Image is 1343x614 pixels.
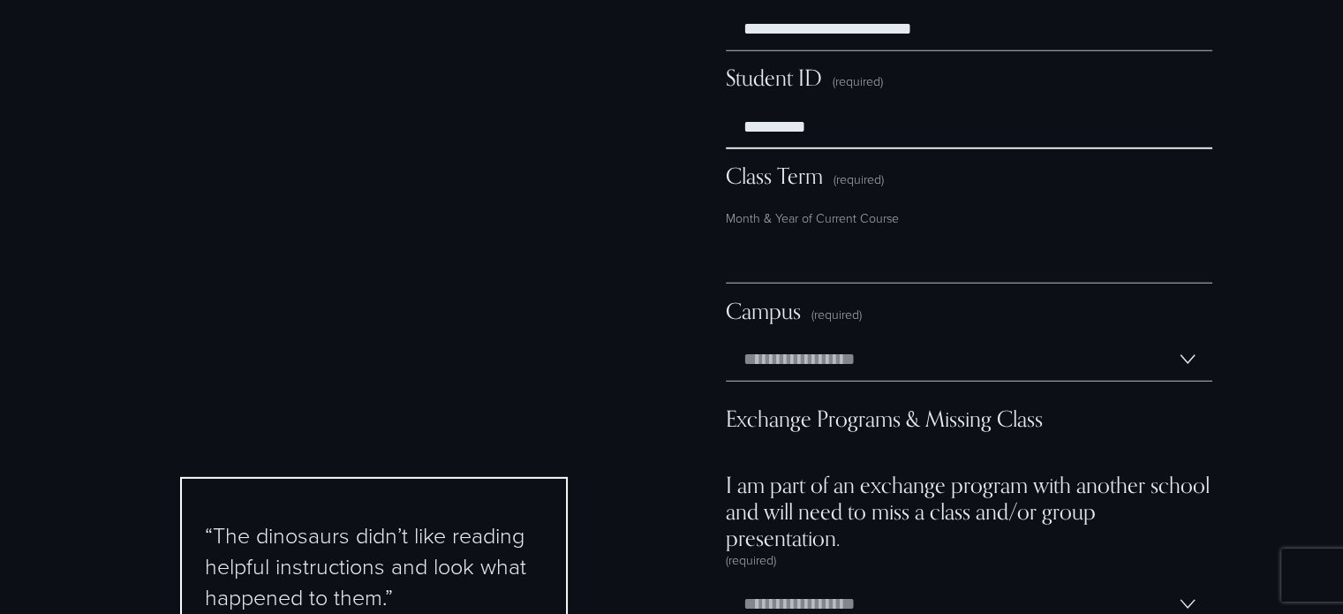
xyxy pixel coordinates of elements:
span: “ [205,519,213,550]
div: Exchange Programs & Missing Class [726,406,1212,446]
p: Month & Year of Current Course [726,203,1212,233]
span: (required) [811,306,862,323]
select: Campus [726,338,1212,382]
blockquote: The dinosaurs didn’t like reading helpful instructions and look what happened to them. [205,519,542,613]
span: I am part of an exchange program with another school and will need to miss a class and/or group p... [726,472,1212,551]
span: Student ID [726,64,822,91]
span: (required) [834,171,884,188]
span: Class Term [726,163,823,189]
span: Campus [726,298,801,324]
span: (required) [726,551,776,569]
span: (required) [833,72,883,90]
span: ” [385,581,393,612]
